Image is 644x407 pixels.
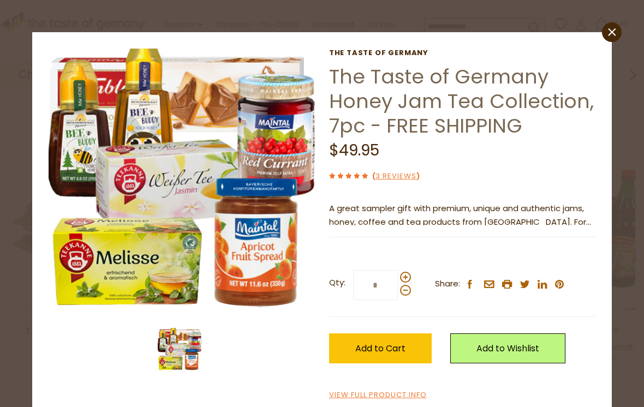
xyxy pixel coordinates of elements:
[329,276,345,290] strong: Qty:
[435,277,460,291] span: Share:
[375,171,416,182] a: 3 Reviews
[353,270,398,300] input: Qty:
[372,171,420,181] span: ( )
[329,63,594,140] a: The Taste of Germany Honey Jam Tea Collection, 7pc - FREE SHIPPING
[329,140,379,161] span: $49.95
[49,49,315,315] img: The Taste of Germany Honey Jam Tea Collection, 7pc - FREE SHIPPING
[329,202,595,229] p: A great sampler gift with premium, unique and authentic jams, honey, coffee and tea products from...
[158,328,201,372] img: The Taste of Germany Honey Jam Tea Collection, 7pc - FREE SHIPPING
[329,49,595,57] a: The Taste of Germany
[450,333,565,363] a: Add to Wishlist
[329,390,427,401] a: View Full Product Info
[329,333,432,363] button: Add to Cart
[355,342,406,355] span: Add to Cart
